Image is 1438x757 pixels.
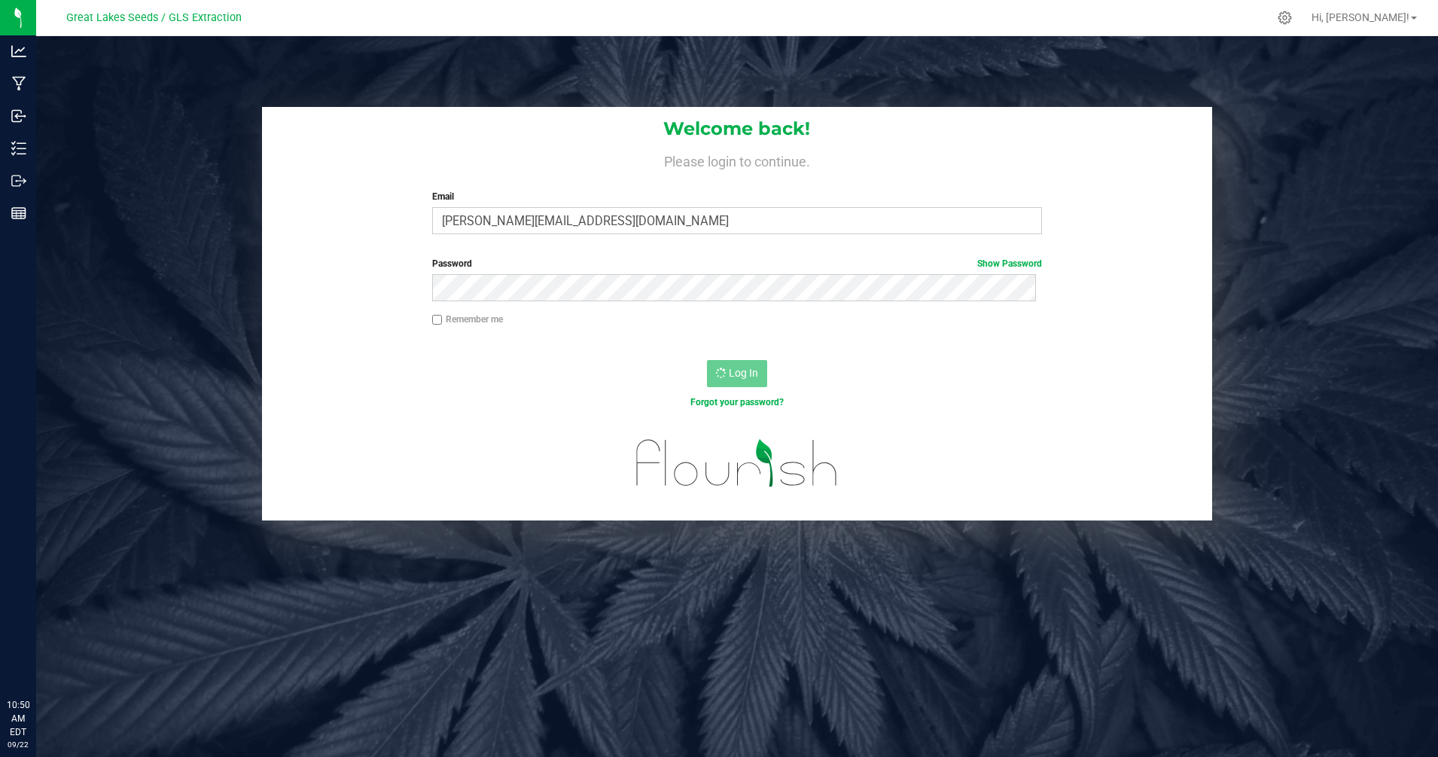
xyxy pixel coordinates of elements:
label: Email [432,190,1043,203]
div: Manage settings [1275,11,1294,25]
label: Remember me [432,313,503,326]
span: Hi, [PERSON_NAME]! [1312,11,1409,23]
p: 09/22 [7,739,29,750]
img: flourish_logo.svg [618,425,855,501]
a: Forgot your password? [690,397,784,407]
input: Remember me [432,315,443,325]
button: Log In [707,360,767,387]
a: Show Password [977,258,1042,269]
inline-svg: Inbound [11,108,26,124]
span: Great Lakes Seeds / GLS Extraction [66,11,242,24]
inline-svg: Inventory [11,141,26,156]
inline-svg: Analytics [11,44,26,59]
inline-svg: Reports [11,206,26,221]
inline-svg: Manufacturing [11,76,26,91]
span: Log In [729,367,758,379]
p: 10:50 AM EDT [7,698,29,739]
inline-svg: Outbound [11,173,26,188]
span: Password [432,258,472,269]
h1: Welcome back! [262,119,1211,139]
h4: Please login to continue. [262,151,1211,169]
